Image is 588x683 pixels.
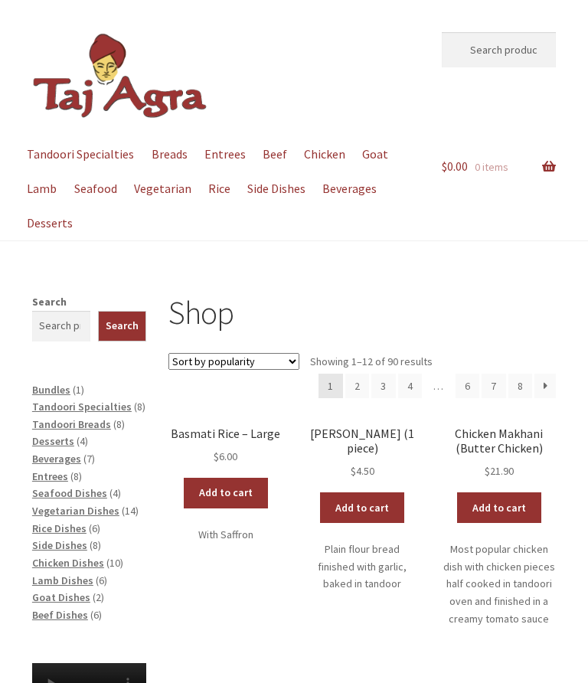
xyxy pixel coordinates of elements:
[482,374,506,398] a: Page 7
[137,400,142,413] span: 8
[32,538,87,552] a: Side Dishes
[20,137,142,172] a: Tandoori Specialties
[442,32,556,67] input: Search products…
[305,426,420,480] a: [PERSON_NAME] (1 piece) $4.50
[87,452,92,466] span: 7
[20,172,64,206] a: Lamb
[32,556,104,570] a: Chicken Dishes
[32,486,107,500] a: Seafood Dishes
[20,206,80,240] a: Desserts
[345,374,370,398] a: Page 2
[442,137,556,197] a: $0.00 0 items
[534,374,556,398] a: →
[318,374,556,398] nav: Product Pagination
[32,608,88,622] a: Beef Dishes
[144,137,194,172] a: Breads
[310,350,433,374] p: Showing 1–12 of 90 results
[305,541,420,593] p: Plain flour bread finished with garlic, baked in tandoor
[93,538,98,552] span: 8
[168,426,283,466] a: Basmati Rice – Large $6.00
[32,574,93,587] a: Lamb Dishes
[214,449,219,463] span: $
[442,541,556,627] p: Most popular chicken dish with chicken pieces half cooked in tandoori oven and finished in a crea...
[297,137,353,172] a: Chicken
[168,426,283,441] h2: Basmati Rice – Large
[201,172,237,206] a: Rice
[32,434,74,448] a: Desserts
[126,172,198,206] a: Vegetarian
[351,464,374,478] bdi: 4.50
[475,160,508,174] span: 0 items
[73,469,79,483] span: 8
[76,383,81,397] span: 1
[457,492,541,523] a: Add to cart: “Chicken Makhani (Butter Chicken)”
[32,452,81,466] a: Beverages
[168,526,283,544] p: With Saffron
[485,464,514,478] bdi: 21.90
[485,464,490,478] span: $
[92,521,97,535] span: 6
[32,137,420,240] nav: Primary Navigation
[424,374,453,398] span: …
[398,374,423,398] a: Page 4
[67,172,124,206] a: Seafood
[32,295,67,309] label: Search
[508,374,533,398] a: Page 8
[371,374,396,398] a: Page 3
[98,311,146,341] button: Search
[32,311,90,341] input: Search products…
[32,383,70,397] a: Bundles
[305,426,420,456] h2: [PERSON_NAME] (1 piece)
[116,417,122,431] span: 8
[355,137,396,172] a: Goat
[168,353,299,370] select: Shop order
[442,158,447,174] span: $
[255,137,294,172] a: Beef
[32,32,208,120] img: Dickson | Taj Agra Indian Restaurant
[32,521,87,535] a: Rice Dishes
[32,417,111,431] a: Tandoori Breads
[240,172,313,206] a: Side Dishes
[351,464,356,478] span: $
[109,556,120,570] span: 10
[32,469,68,483] a: Entrees
[93,608,99,622] span: 6
[125,504,136,518] span: 14
[320,492,404,523] a: Add to cart: “Garlic Naan (1 piece)”
[32,590,90,604] a: Goat Dishes
[214,449,237,463] bdi: 6.00
[168,293,556,332] h1: Shop
[32,400,132,413] a: Tandoori Specialties
[197,137,253,172] a: Entrees
[442,158,468,174] span: 0.00
[32,504,119,518] a: Vegetarian Dishes
[318,374,343,398] span: Page 1
[442,426,556,480] a: Chicken Makhani (Butter Chicken) $21.90
[113,486,118,500] span: 4
[184,478,268,508] a: Add to cart: “Basmati Rice - Large”
[99,574,104,587] span: 6
[456,374,480,398] a: Page 6
[442,426,556,456] h2: Chicken Makhani (Butter Chicken)
[96,590,101,604] span: 2
[315,172,384,206] a: Beverages
[80,434,85,448] span: 4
